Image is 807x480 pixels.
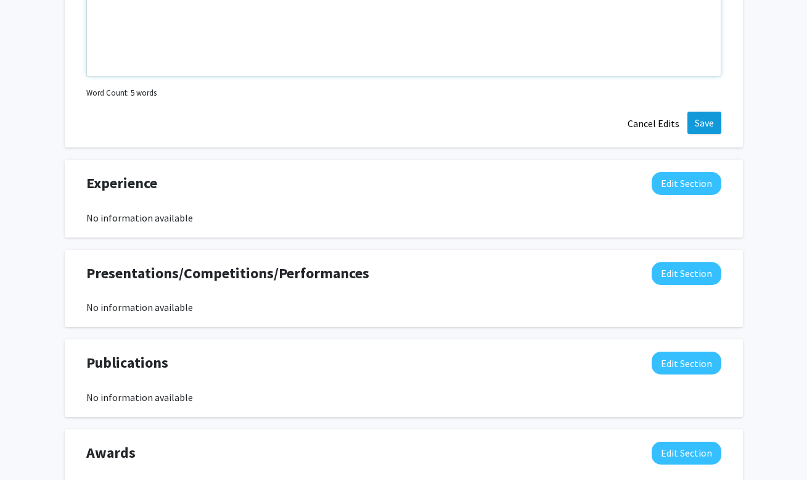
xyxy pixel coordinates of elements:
iframe: Chat [9,424,52,471]
div: No information available [86,300,721,315]
button: Edit Presentations/Competitions/Performances [652,262,721,285]
span: Experience [86,172,157,194]
span: Awards [86,442,136,464]
button: Edit Publications [652,352,721,374]
div: No information available [86,390,721,405]
small: Word Count: 5 words [86,87,157,99]
button: Save [687,112,721,134]
span: Presentations/Competitions/Performances [86,262,369,284]
span: Publications [86,352,168,374]
button: Edit Awards [652,442,721,465]
button: Cancel Edits [620,112,687,135]
button: Edit Experience [652,172,721,195]
div: No information available [86,210,721,225]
